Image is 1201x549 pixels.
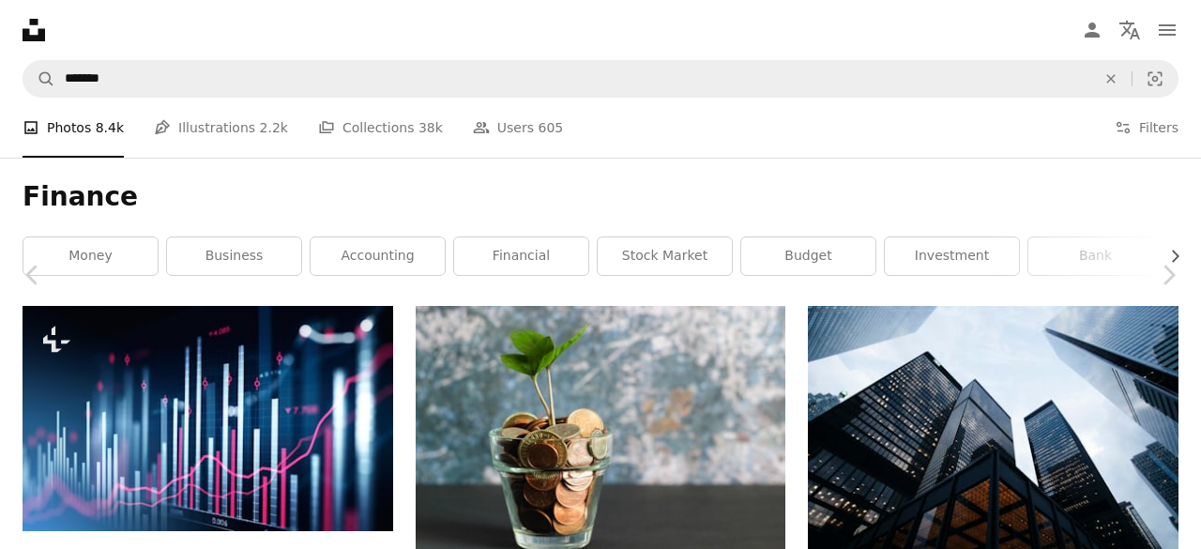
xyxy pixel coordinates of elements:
[1111,11,1148,49] button: Language
[23,60,1178,98] form: Find visuals sitewide
[167,237,301,275] a: business
[1073,11,1111,49] a: Log in / Sign up
[418,117,443,138] span: 38k
[808,420,1178,437] a: low angle photo of city high rise buildings during daytime
[1135,185,1201,365] a: Next
[539,117,564,138] span: 605
[741,237,875,275] a: budget
[416,420,786,437] a: green plant in clear glass vase
[885,237,1019,275] a: investment
[154,98,288,158] a: Illustrations 2.2k
[1090,61,1132,97] button: Clear
[23,237,158,275] a: money
[598,237,732,275] a: stock market
[318,98,443,158] a: Collections 38k
[23,306,393,531] img: Financial chart and rising graph with lines and numbers and bar diagrams that illustrate stock ma...
[1148,11,1186,49] button: Menu
[1115,98,1178,158] button: Filters
[260,117,288,138] span: 2.2k
[454,237,588,275] a: financial
[23,19,45,41] a: Home — Unsplash
[23,180,1178,214] h1: Finance
[23,61,55,97] button: Search Unsplash
[1028,237,1163,275] a: bank
[23,409,393,426] a: Financial chart and rising graph with lines and numbers and bar diagrams that illustrate stock ma...
[311,237,445,275] a: accounting
[1133,61,1178,97] button: Visual search
[473,98,563,158] a: Users 605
